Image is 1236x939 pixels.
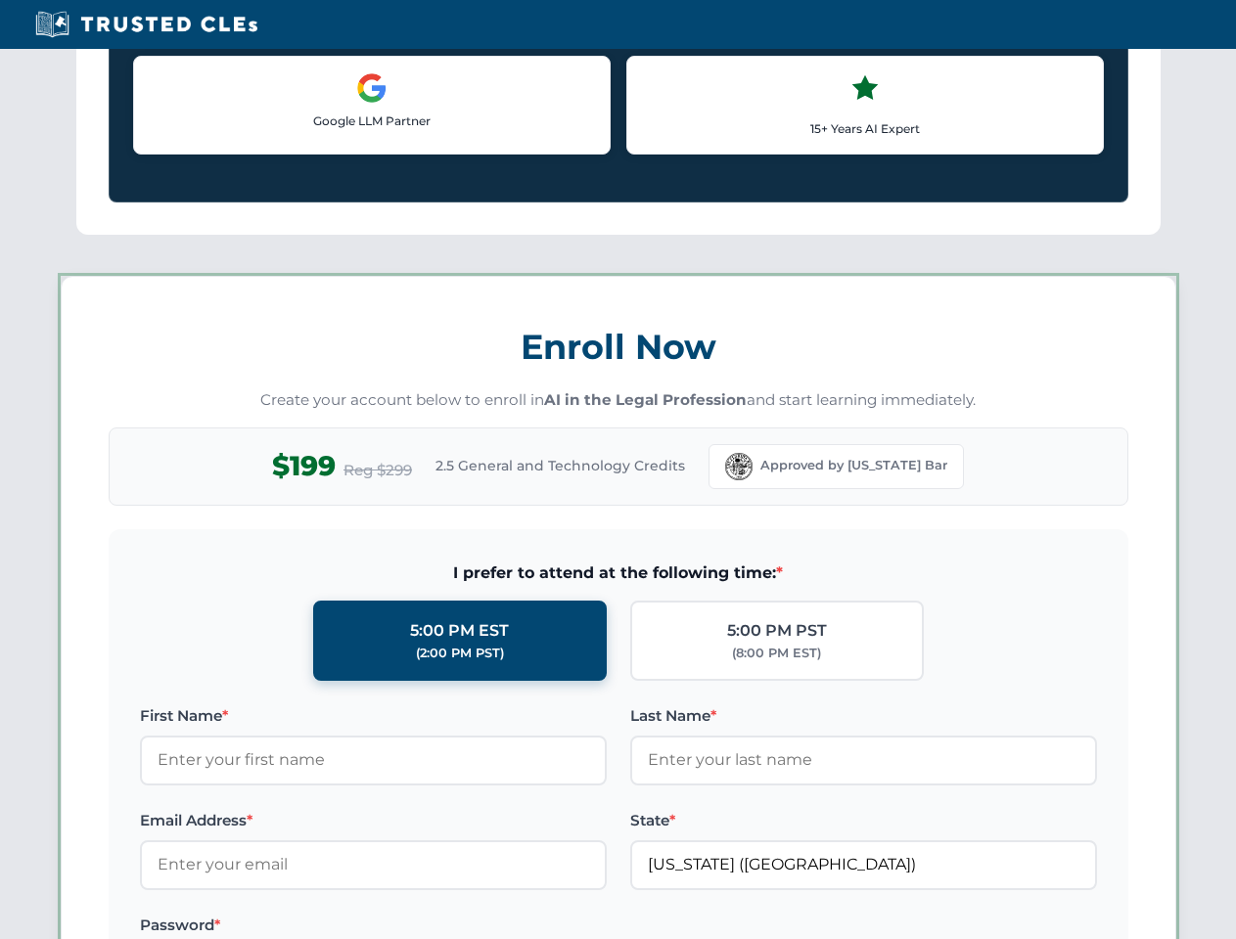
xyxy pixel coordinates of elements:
p: Google LLM Partner [150,112,594,130]
input: Enter your first name [140,736,607,784]
span: I prefer to attend at the following time: [140,560,1097,586]
div: (2:00 PM PST) [416,644,504,663]
h3: Enroll Now [109,316,1128,378]
span: Approved by [US_STATE] Bar [760,456,947,475]
label: Last Name [630,704,1097,728]
input: Enter your email [140,840,607,889]
label: Email Address [140,809,607,832]
div: (8:00 PM EST) [732,644,821,663]
p: 15+ Years AI Expert [643,119,1087,138]
span: Reg $299 [343,459,412,482]
input: Enter your last name [630,736,1097,784]
input: Florida (FL) [630,840,1097,889]
img: Google [356,72,388,104]
span: $199 [272,444,336,488]
div: 5:00 PM EST [410,618,509,644]
label: State [630,809,1097,832]
label: Password [140,914,607,937]
div: 5:00 PM PST [727,618,827,644]
label: First Name [140,704,607,728]
img: Trusted CLEs [29,10,263,39]
p: Create your account below to enroll in and start learning immediately. [109,389,1128,412]
span: 2.5 General and Technology Credits [435,455,685,476]
strong: AI in the Legal Profession [544,390,747,409]
img: Florida Bar [725,453,753,480]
